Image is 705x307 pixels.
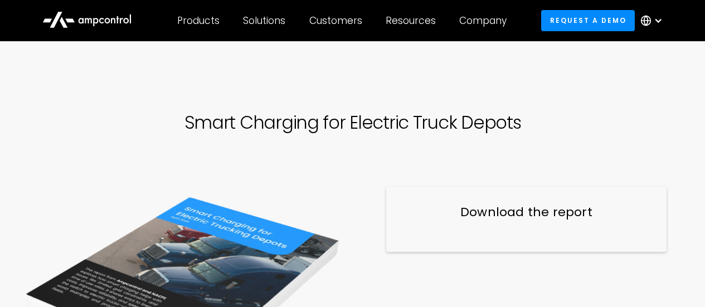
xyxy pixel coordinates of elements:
[177,14,220,27] div: Products
[459,14,507,27] div: Company
[184,113,521,133] h1: Smart Charging for Electric Truck Depots
[243,14,285,27] div: Solutions
[386,14,436,27] div: Resources
[309,14,362,27] div: Customers
[541,10,635,31] a: Request a demo
[409,204,644,221] h3: Download the report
